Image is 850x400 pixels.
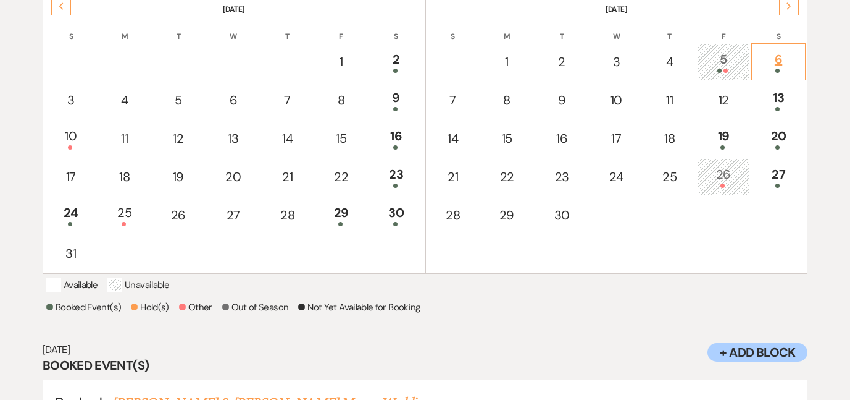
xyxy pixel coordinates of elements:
th: T [152,16,205,42]
div: 28 [269,206,307,224]
div: 30 [541,206,582,224]
div: 4 [650,53,688,71]
div: 24 [51,203,91,226]
div: 10 [51,127,91,150]
div: 21 [434,168,472,186]
div: 14 [269,129,307,148]
th: S [44,16,98,42]
div: 4 [106,91,144,109]
div: 5 [159,91,198,109]
div: 23 [376,165,417,188]
div: 14 [434,129,472,148]
div: 26 [159,206,198,224]
p: Not Yet Available for Booking [298,300,420,315]
div: 13 [213,129,254,148]
div: 11 [650,91,688,109]
div: 2 [376,50,417,73]
div: 26 [704,165,743,188]
div: 22 [322,168,361,186]
div: 28 [434,206,472,224]
p: Booked Event(s) [46,300,121,315]
div: 25 [106,203,144,226]
div: 21 [269,168,307,186]
p: Available [46,278,98,292]
div: 15 [487,129,527,148]
div: 1 [322,53,361,71]
button: + Add Block [707,343,807,362]
div: 5 [704,50,743,73]
th: S [427,16,479,42]
th: W [206,16,260,42]
div: 20 [213,168,254,186]
div: 9 [376,88,417,111]
th: S [369,16,423,42]
th: T [262,16,314,42]
div: 8 [322,91,361,109]
div: 16 [541,129,582,148]
div: 24 [597,168,635,186]
div: 7 [434,91,472,109]
div: 6 [213,91,254,109]
p: Out of Season [222,300,289,315]
th: M [99,16,151,42]
div: 20 [758,127,799,150]
div: 19 [704,127,743,150]
p: Other [179,300,212,315]
p: Hold(s) [131,300,169,315]
div: 29 [487,206,527,224]
div: 16 [376,127,417,150]
div: 12 [704,91,743,109]
div: 23 [541,168,582,186]
th: W [590,16,642,42]
div: 25 [650,168,688,186]
div: 31 [51,244,91,263]
div: 19 [159,168,198,186]
div: 11 [106,129,144,148]
div: 22 [487,168,527,186]
div: 3 [597,53,635,71]
div: 13 [758,88,799,111]
div: 8 [487,91,527,109]
div: 6 [758,50,799,73]
th: T [643,16,695,42]
th: M [480,16,533,42]
th: T [535,16,589,42]
div: 17 [51,168,91,186]
p: Unavailable [107,278,169,292]
th: S [751,16,806,42]
div: 3 [51,91,91,109]
div: 12 [159,129,198,148]
div: 17 [597,129,635,148]
div: 18 [650,129,688,148]
div: 10 [597,91,635,109]
div: 27 [758,165,799,188]
div: 18 [106,168,144,186]
div: 29 [322,203,361,226]
th: F [697,16,750,42]
h6: [DATE] [43,343,807,357]
div: 30 [376,203,417,226]
th: F [315,16,368,42]
div: 1 [487,53,527,71]
div: 2 [541,53,582,71]
div: 9 [541,91,582,109]
h3: Booked Event(s) [43,357,807,374]
div: 27 [213,206,254,224]
div: 15 [322,129,361,148]
div: 7 [269,91,307,109]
